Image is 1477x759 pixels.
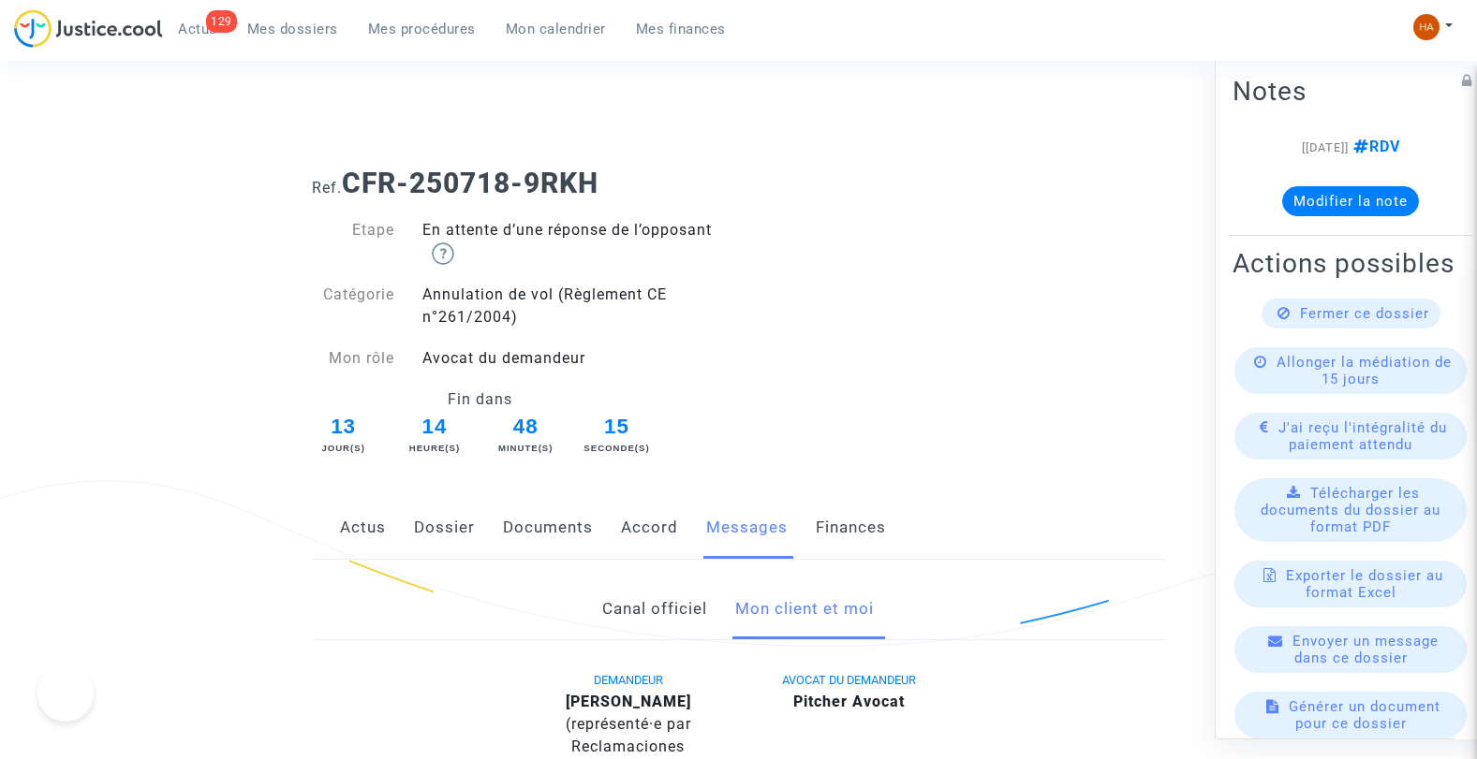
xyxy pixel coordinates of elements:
span: Générer un document pour ce dossier [1289,698,1440,732]
span: Ref. [312,179,342,197]
span: J'ai reçu l'intégralité du paiement attendu [1278,419,1447,453]
b: [PERSON_NAME] [566,693,691,710]
span: 15 [583,411,651,443]
img: jc-logo.svg [14,9,163,48]
div: Avocat du demandeur [408,347,739,370]
span: Mon calendrier [506,21,606,37]
span: 13 [310,411,377,443]
img: help.svg [432,242,454,265]
a: Actus [340,497,386,559]
div: En attente d’une réponse de l’opposant [408,219,739,265]
a: Messages [706,497,788,559]
a: Documents [503,497,593,559]
div: Etape [298,219,408,265]
span: Fermer ce dossier [1300,305,1429,322]
div: Catégorie [298,284,408,328]
a: Accord [621,497,678,559]
div: 129 [206,10,237,33]
a: Finances [816,497,886,559]
span: 14 [401,411,468,443]
span: Exporter le dossier au format Excel [1286,567,1443,601]
a: Dossier [414,497,475,559]
b: Pitcher Avocat [793,693,905,710]
div: Jour(s) [310,442,377,455]
a: Canal officiel [602,578,707,640]
span: AVOCAT DU DEMANDEUR [782,673,916,687]
h2: Notes [1233,75,1469,108]
span: Télécharger les documents du dossier au format PDF [1261,485,1440,535]
div: Minute(s) [492,442,559,455]
b: CFR-250718-9RKH [342,167,598,199]
h2: Actions possibles [1233,247,1469,280]
div: Heure(s) [401,442,468,455]
div: Mon rôle [298,347,408,370]
span: Mes procédures [368,21,476,37]
a: Mon client et moi [735,578,874,640]
span: [[DATE]] [1302,140,1349,154]
span: Mes finances [636,21,726,37]
img: ded1cc776adf1572996fd1eb160d6406 [1413,14,1440,40]
div: Fin dans [298,388,662,411]
span: RDV [1349,138,1400,155]
button: Modifier la note [1282,186,1419,216]
div: Seconde(s) [583,442,651,455]
span: Mes dossiers [247,21,338,37]
span: DEMANDEUR [594,673,663,687]
div: Annulation de vol (Règlement CE n°261/2004) [408,284,739,328]
span: 48 [492,411,559,443]
span: Actus [178,21,217,37]
span: Envoyer un message dans ce dossier [1292,633,1439,666]
span: Allonger la médiation de 15 jours [1277,354,1452,387]
iframe: Help Scout Beacon - Open [37,665,94,722]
